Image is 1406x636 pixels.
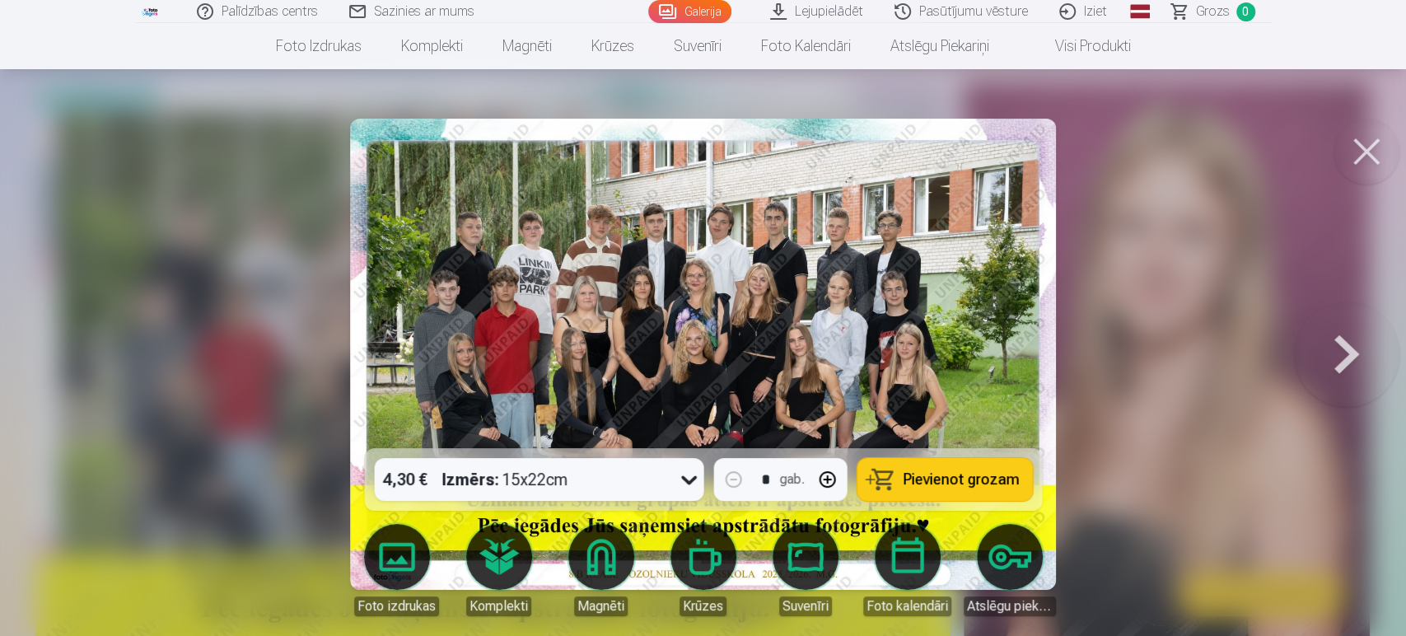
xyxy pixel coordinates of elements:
[903,472,1019,487] span: Pievienot grozam
[779,470,804,489] div: gab.
[555,524,647,616] a: Magnēti
[863,596,951,616] div: Foto kalendāri
[441,468,498,491] strong: Izmērs :
[1009,23,1151,69] a: Visi produkti
[680,596,726,616] div: Krūzes
[572,23,654,69] a: Krūzes
[1196,2,1230,21] span: Grozs
[964,596,1056,616] div: Atslēgu piekariņi
[256,23,381,69] a: Foto izdrukas
[871,23,1009,69] a: Atslēgu piekariņi
[1236,2,1255,21] span: 0
[654,23,741,69] a: Suvenīri
[374,458,435,501] div: 4,30 €
[759,524,852,616] a: Suvenīri
[142,7,160,16] img: /fa1
[466,596,531,616] div: Komplekti
[857,458,1032,501] button: Pievienot grozam
[351,524,443,616] a: Foto izdrukas
[862,524,954,616] a: Foto kalendāri
[657,524,750,616] a: Krūzes
[381,23,483,69] a: Komplekti
[441,458,568,501] div: 15x22cm
[741,23,871,69] a: Foto kalendāri
[574,596,628,616] div: Magnēti
[779,596,832,616] div: Suvenīri
[453,524,545,616] a: Komplekti
[483,23,572,69] a: Magnēti
[964,524,1056,616] a: Atslēgu piekariņi
[354,596,439,616] div: Foto izdrukas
